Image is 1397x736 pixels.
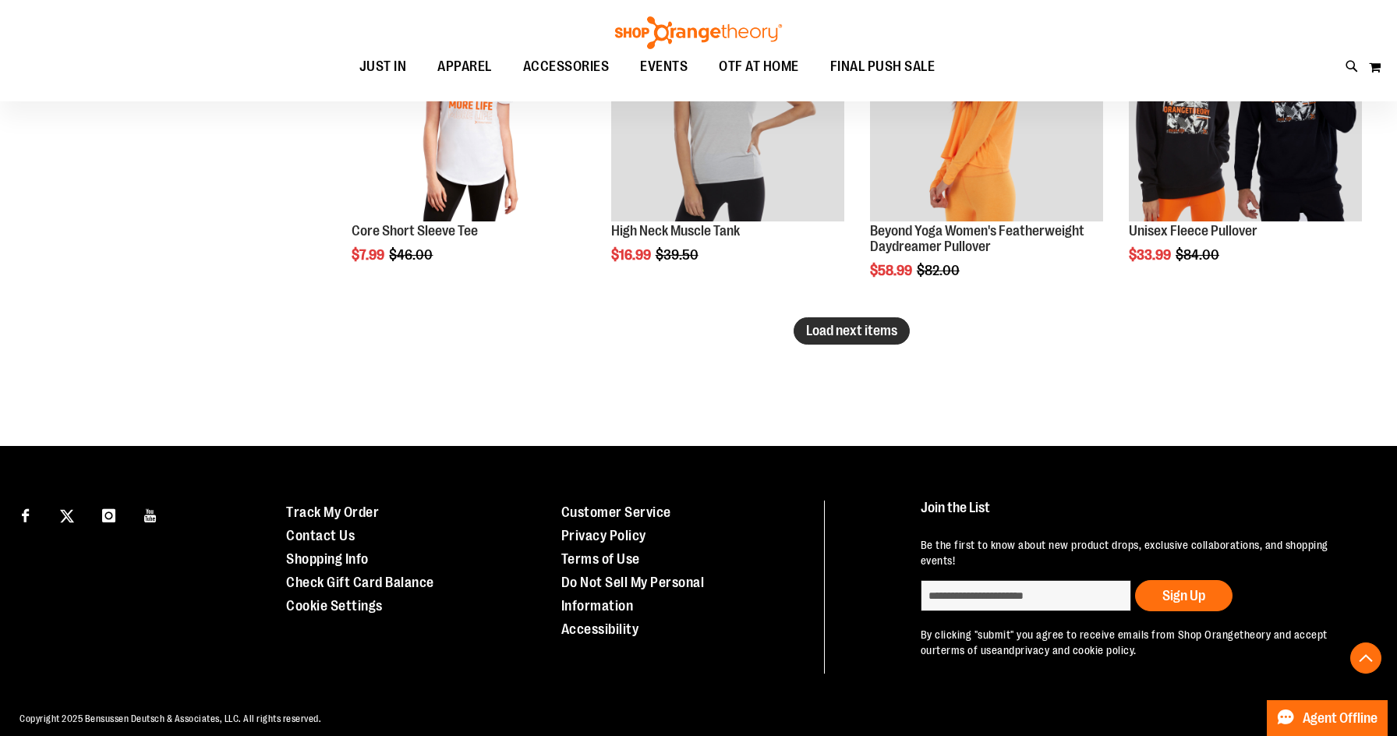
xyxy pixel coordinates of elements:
a: privacy and cookie policy. [1015,644,1137,656]
span: FINAL PUSH SALE [830,49,935,84]
a: Shopping Info [286,551,369,567]
span: $7.99 [352,247,387,263]
button: Sign Up [1135,580,1233,611]
a: Terms of Use [561,551,640,567]
a: Visit our Instagram page [95,501,122,528]
a: Contact Us [286,528,355,543]
span: OTF AT HOME [719,49,799,84]
img: Twitter [60,509,74,523]
a: Visit our Youtube page [137,501,164,528]
a: Core Short Sleeve Tee [352,223,478,239]
a: Track My Order [286,504,379,520]
a: Customer Service [561,504,671,520]
a: High Neck Muscle Tank [611,223,740,239]
span: APPAREL [437,49,492,84]
p: By clicking "submit" you agree to receive emails from Shop Orangetheory and accept our and [921,627,1363,658]
span: $58.99 [870,263,914,278]
a: Check Gift Card Balance [286,575,434,590]
span: JUST IN [359,49,407,84]
p: Be the first to know about new product drops, exclusive collaborations, and shopping events! [921,537,1363,568]
span: Agent Offline [1303,711,1378,726]
a: terms of use [936,644,997,656]
a: Visit our Facebook page [12,501,39,528]
span: EVENTS [640,49,688,84]
h4: Join the List [921,501,1363,529]
a: Cookie Settings [286,598,383,614]
a: Accessibility [561,621,639,637]
span: $39.50 [656,247,701,263]
a: Privacy Policy [561,528,646,543]
a: Unisex Fleece Pullover [1129,223,1257,239]
span: ACCESSORIES [523,49,610,84]
span: $82.00 [917,263,962,278]
a: Do Not Sell My Personal Information [561,575,705,614]
span: Sign Up [1162,588,1205,603]
span: $84.00 [1176,247,1222,263]
button: Back To Top [1350,642,1381,674]
a: Visit our X page [54,501,81,528]
span: $46.00 [389,247,435,263]
span: $16.99 [611,247,653,263]
input: enter email [921,580,1131,611]
button: Agent Offline [1267,700,1388,736]
a: Beyond Yoga Women's Featherweight Daydreamer Pullover [870,223,1084,254]
span: Load next items [806,323,897,338]
button: Load next items [794,317,910,345]
img: Shop Orangetheory [613,16,784,49]
span: $33.99 [1129,247,1173,263]
span: Copyright 2025 Bensussen Deutsch & Associates, LLC. All rights reserved. [19,713,321,724]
